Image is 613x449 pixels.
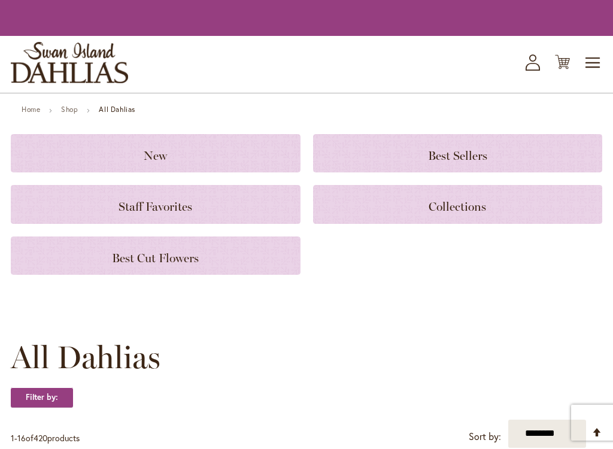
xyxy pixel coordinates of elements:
strong: All Dahlias [99,105,135,114]
a: Home [22,105,40,114]
a: Shop [61,105,78,114]
a: Staff Favorites [11,185,301,223]
label: Sort by: [469,426,501,448]
p: - of products [11,429,80,448]
span: All Dahlias [11,339,160,375]
span: Best Sellers [428,148,487,163]
strong: Filter by: [11,387,73,408]
a: Best Cut Flowers [11,236,301,275]
a: Collections [313,185,603,223]
a: store logo [11,42,128,83]
span: Collections [429,199,486,214]
a: New [11,134,301,172]
span: Best Cut Flowers [112,251,199,265]
a: Best Sellers [313,134,603,172]
iframe: Launch Accessibility Center [9,406,43,440]
span: Staff Favorites [119,199,192,214]
span: New [144,148,167,163]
